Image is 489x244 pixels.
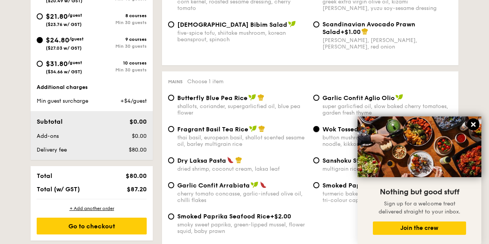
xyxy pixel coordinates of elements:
[177,182,250,189] span: Garlic Confit Arrabiata
[68,60,82,65] span: /guest
[227,157,234,163] img: icon-spicy.37a8142b.svg
[168,157,174,163] input: Dry Laksa Pastadried shrimp, coconut cream, laksa leaf
[92,13,147,18] div: 8 courses
[37,218,147,234] div: Go to checkout
[37,84,147,91] div: Additional charges
[258,125,265,132] img: icon-chef-hat.a58ddaea.svg
[92,20,147,25] div: Min 30 guests
[177,30,307,43] div: five-spice tofu, shiitake mushroom, korean beansprout, spinach
[260,181,267,188] img: icon-spicy.37a8142b.svg
[168,126,174,132] input: Fragrant Basil Tea Ricethai basil, european basil, shallot scented sesame oil, barley multigrain ...
[168,79,183,84] span: Mains
[37,147,67,153] span: Delivery fee
[235,157,242,163] img: icon-chef-hat.a58ddaea.svg
[37,118,63,125] span: Subtotal
[177,126,248,133] span: Fragrant Basil Tea Rice
[120,98,147,104] span: +$4/guest
[177,103,307,116] div: shallots, coriander, supergarlicfied oil, blue pea flower
[92,37,147,42] div: 9 courses
[322,21,415,36] span: Scandinavian Avocado Prawn Salad
[46,45,82,51] span: ($27.03 w/ GST)
[37,98,88,104] span: Min guest surcharge
[395,94,403,101] img: icon-vegan.f8ff3823.svg
[467,118,479,131] button: Close
[168,182,174,188] input: Garlic Confit Arrabiatacherry tomato concasse, garlic-infused olive oil, chilli flakes
[177,134,307,147] div: thai basil, european basil, shallot scented sesame oil, barley multigrain rice
[92,60,147,66] div: 10 courses
[37,13,43,19] input: $21.80/guest($23.76 w/ GST)8 coursesMin 30 guests
[126,172,147,179] span: $80.00
[177,21,287,28] span: [DEMOGRAPHIC_DATA] Bibim Salad
[322,157,395,164] span: Sanshoku Steamed Rice
[322,166,452,172] div: multigrain rice, roasted black soybean
[37,186,80,193] span: Total (w/ GST)
[358,116,481,177] img: DSC07876-Edit02-Large.jpeg
[270,213,291,220] span: +$2.00
[322,191,452,204] div: turmeric baked [PERSON_NAME] sweet paprika, tri-colour capsicum
[69,36,84,42] span: /guest
[177,94,248,102] span: Butterfly Blue Pea Rice
[37,37,43,43] input: $24.80/guest($27.03 w/ GST)9 coursesMin 30 guests
[129,147,147,153] span: $80.00
[251,181,258,188] img: icon-vegan.f8ff3823.svg
[37,205,147,212] div: + Add another order
[248,94,256,101] img: icon-vegan.f8ff3823.svg
[177,221,307,234] div: smoky sweet paprika, green-lipped mussel, flower squid, baby prawn
[177,166,307,172] div: dried shrimp, coconut cream, laksa leaf
[37,133,59,139] span: Add-ons
[46,12,68,21] span: $21.80
[168,213,174,220] input: Smoked Paprika Seafood Rice+$2.00smoky sweet paprika, green-lipped mussel, flower squid, baby prawn
[249,125,257,132] img: icon-vegan.f8ff3823.svg
[177,157,226,164] span: Dry Laksa Pasta
[187,78,223,85] span: Choose 1 item
[361,28,368,35] img: icon-chef-hat.a58ddaea.svg
[288,21,296,27] img: icon-vegan.f8ff3823.svg
[46,36,69,44] span: $24.80
[177,191,307,204] div: cherry tomato concasse, garlic-infused olive oil, chilli flakes
[322,134,452,147] div: button mushroom, tricolour capsicum, cripsy egg noodle, kikkoman, super garlicfied oil
[322,37,452,50] div: [PERSON_NAME], [PERSON_NAME], [PERSON_NAME], red onion
[46,60,68,68] span: $31.80
[322,94,395,102] span: Garlic Confit Aglio Olio
[68,13,82,18] span: /guest
[37,172,52,179] span: Total
[132,133,147,139] span: $0.00
[313,182,319,188] input: Smoked Paprika Riceturmeric baked [PERSON_NAME] sweet paprika, tri-colour capsicum
[257,94,264,101] img: icon-chef-hat.a58ddaea.svg
[46,69,82,74] span: ($34.66 w/ GST)
[92,44,147,49] div: Min 30 guests
[46,22,82,27] span: ($23.76 w/ GST)
[340,28,361,36] span: +$1.00
[177,213,270,220] span: Smoked Paprika Seafood Rice
[130,118,147,125] span: $0.00
[313,21,319,27] input: Scandinavian Avocado Prawn Salad+$1.00[PERSON_NAME], [PERSON_NAME], [PERSON_NAME], red onion
[373,221,466,235] button: Join the crew
[313,95,319,101] input: Garlic Confit Aglio Oliosuper garlicfied oil, slow baked cherry tomatoes, garden fresh thyme
[322,126,394,133] span: Wok Tossed Chow Mein
[168,21,174,27] input: [DEMOGRAPHIC_DATA] Bibim Saladfive-spice tofu, shiitake mushroom, korean beansprout, spinach
[92,67,147,73] div: Min 30 guests
[313,126,319,132] input: Wok Tossed Chow Meinbutton mushroom, tricolour capsicum, cripsy egg noodle, kikkoman, super garli...
[322,103,452,116] div: super garlicfied oil, slow baked cherry tomatoes, garden fresh thyme
[380,187,459,197] span: Nothing but good stuff
[313,157,319,163] input: Sanshoku Steamed Ricemultigrain rice, roasted black soybean
[322,182,388,189] span: Smoked Paprika Rice
[37,61,43,67] input: $31.80/guest($34.66 w/ GST)10 coursesMin 30 guests
[127,186,147,193] span: $87.20
[168,95,174,101] input: Butterfly Blue Pea Riceshallots, coriander, supergarlicfied oil, blue pea flower
[379,200,460,215] span: Sign up for a welcome treat delivered straight to your inbox.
